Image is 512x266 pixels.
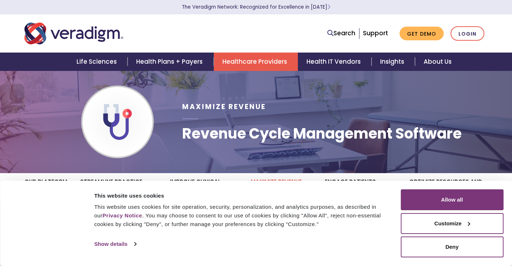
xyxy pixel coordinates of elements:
a: Healthcare Providers [214,53,298,71]
div: This website uses cookies for site operation, security, personalization, and analytics purposes, ... [94,203,392,229]
span: Maximize Revenue [182,102,266,112]
button: Customize [401,213,503,234]
a: Privacy Notice [102,212,142,218]
a: About Us [415,53,460,71]
a: Get Demo [400,27,444,41]
a: Login [451,26,484,41]
div: This website uses cookies [94,191,392,200]
button: Deny [401,236,503,257]
a: Insights [372,53,415,71]
a: Health Plans + Payers [128,53,213,71]
a: Health IT Vendors [298,53,372,71]
button: Allow all [401,189,503,210]
a: Search [327,28,355,38]
a: Show details [94,239,136,249]
h1: Revenue Cycle Management Software [182,125,462,142]
a: The Veradigm Network: Recognized for Excellence in [DATE]Learn More [182,4,331,10]
img: Veradigm logo [24,22,123,45]
span: Learn More [327,4,331,10]
a: Life Sciences [68,53,128,71]
a: Support [363,29,388,37]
